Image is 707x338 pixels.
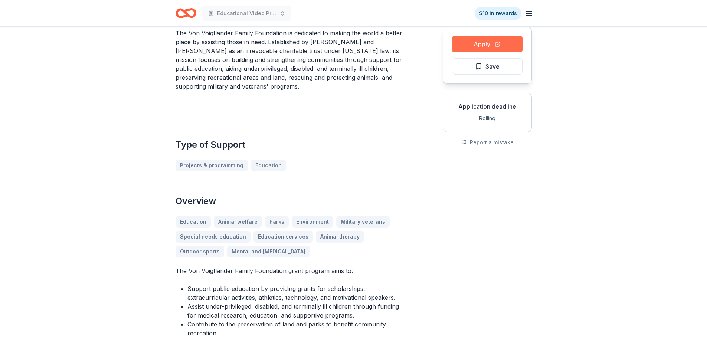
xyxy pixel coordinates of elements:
a: $10 in rewards [475,7,521,20]
a: Projects & programming [176,160,248,171]
a: Education [251,160,286,171]
div: Application deadline [449,102,526,111]
p: The Von Voigtlander Family Foundation grant program aims to: [176,266,407,275]
button: Apply [452,36,523,52]
button: Report a mistake [461,138,514,147]
li: Contribute to the preservation of land and parks to benefit community recreation. [187,320,407,338]
li: Assist under-privileged, disabled, and terminally ill children through funding for medical resear... [187,302,407,320]
li: Support public education by providing grants for scholarships, extracurricular activities, athlet... [187,284,407,302]
button: Educational Video Project [202,6,291,21]
h2: Overview [176,195,407,207]
span: Save [485,62,500,71]
span: Educational Video Project [217,9,276,18]
a: Home [176,4,196,22]
h2: Type of Support [176,139,407,151]
div: Rolling [449,114,526,123]
button: Save [452,58,523,75]
p: The Von Voigtlander Family Foundation is dedicated to making the world a better place by assistin... [176,29,407,91]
